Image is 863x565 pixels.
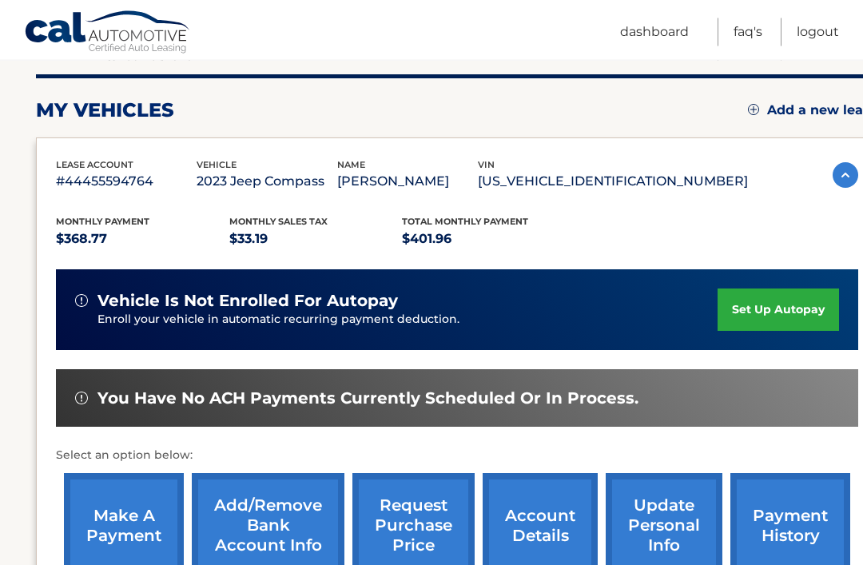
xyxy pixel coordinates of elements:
[56,160,133,171] span: lease account
[56,217,149,228] span: Monthly Payment
[75,392,88,405] img: alert-white.svg
[478,160,495,171] span: vin
[56,171,197,193] p: #44455594764
[833,163,858,189] img: accordion-active.svg
[337,160,365,171] span: name
[56,447,858,466] p: Select an option below:
[718,289,839,332] a: set up autopay
[97,292,398,312] span: vehicle is not enrolled for autopay
[734,18,762,46] a: FAQ's
[797,18,839,46] a: Logout
[197,160,237,171] span: vehicle
[97,312,718,329] p: Enroll your vehicle in automatic recurring payment deduction.
[337,171,478,193] p: [PERSON_NAME]
[97,389,638,409] span: You have no ACH payments currently scheduled or in process.
[748,105,759,116] img: add.svg
[229,229,403,251] p: $33.19
[478,171,748,193] p: [US_VEHICLE_IDENTIFICATION_NUMBER]
[24,10,192,57] a: Cal Automotive
[402,229,575,251] p: $401.96
[402,217,528,228] span: Total Monthly Payment
[229,217,328,228] span: Monthly sales Tax
[75,295,88,308] img: alert-white.svg
[197,171,337,193] p: 2023 Jeep Compass
[36,99,174,123] h2: my vehicles
[620,18,689,46] a: Dashboard
[56,229,229,251] p: $368.77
